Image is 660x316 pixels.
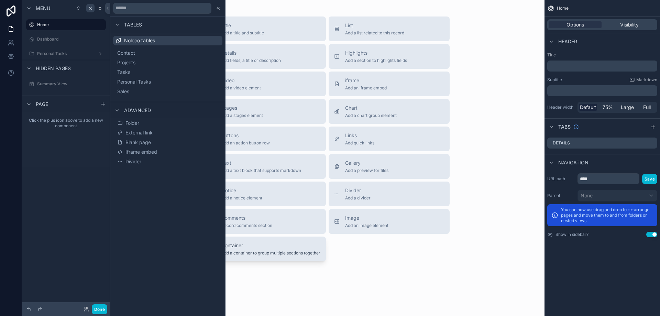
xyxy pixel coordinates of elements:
span: Tabs [558,123,571,130]
label: Dashboard [37,36,104,42]
span: Contact [117,50,135,56]
label: Header width [547,105,575,110]
span: Add a notice element [221,195,262,201]
span: Sales [117,88,129,95]
span: Links [345,132,374,139]
span: Notice [221,187,262,194]
button: DetailsAdd fields, a title or description [205,44,326,69]
span: Markdown [636,77,657,83]
span: Stages [221,105,263,111]
button: Divider [116,157,220,166]
button: Contact [116,48,220,58]
span: Personal Tasks [117,78,151,85]
button: External link [116,128,220,138]
span: Add a title and subtitle [221,30,264,36]
button: None [577,190,657,201]
label: Home [37,22,102,28]
button: Projects [116,58,220,67]
span: None [581,192,593,199]
label: Show in sidebar? [555,232,588,237]
span: Navigation [558,159,588,166]
span: Default [580,104,596,111]
button: DividerAdd a divider [329,182,450,206]
span: Folder [125,120,139,127]
span: Text [221,160,301,166]
span: Record comments section [221,223,272,228]
span: iframe [345,77,387,84]
label: Personal Tasks [37,51,95,56]
span: Title [221,22,264,29]
span: Add an iframe embed [345,85,387,91]
button: ChartAdd a chart group element [329,99,450,124]
button: ContainerAdd a container to group multiple sections together [205,237,326,261]
span: Highlights [345,50,407,56]
span: Add a list related to this record [345,30,404,36]
span: Menu [36,5,50,12]
span: Divider [345,187,371,194]
span: Home [557,6,569,11]
label: Subtitle [547,77,562,83]
span: Header [558,38,577,45]
a: Dashboard [26,34,106,45]
button: Personal Tasks [116,77,220,87]
span: 75% [603,104,613,111]
span: Add an image element [345,223,388,228]
label: Title [547,52,657,58]
span: External link [125,129,153,136]
span: Add a stages element [221,113,263,118]
label: Details [553,140,570,146]
a: Markdown [629,77,657,83]
button: TitleAdd a title and subtitle [205,17,326,41]
span: Image [345,215,388,221]
button: Folder [116,118,220,128]
span: Full [643,104,651,111]
div: scrollable content [547,61,657,72]
span: Hidden pages [36,65,71,72]
span: Container [221,242,320,249]
span: Page [36,101,48,108]
button: ImageAdd an image element [329,209,450,234]
span: Noloco tables [124,37,155,44]
label: Summary View [37,81,104,87]
label: URL path [547,176,575,182]
span: Add a preview for files [345,168,388,173]
span: Tasks [117,69,130,76]
div: Click the plus icon above to add a new component [22,112,110,134]
button: StagesAdd a stages element [205,99,326,124]
button: CommentsRecord comments section [205,209,326,234]
span: Add fields, a title or description [221,58,281,63]
button: Blank page [116,138,220,147]
span: Advanced [124,107,151,114]
span: Visibility [620,21,639,28]
label: Parent [547,193,575,198]
span: Add quick links [345,140,374,146]
button: NoticeAdd a notice element [205,182,326,206]
span: Comments [221,215,272,221]
button: Save [642,174,657,184]
span: Iframe embed [125,149,157,155]
button: ButtonsAdd an action button row [205,127,326,151]
button: LinksAdd quick links [329,127,450,151]
span: Add a video element [221,85,261,91]
button: Sales [116,87,220,96]
span: Add an action button row [221,140,270,146]
span: List [345,22,404,29]
span: Add a chart group element [345,113,397,118]
button: ListAdd a list related to this record [329,17,450,41]
span: Add a container to group multiple sections together [221,250,320,256]
span: Video [221,77,261,84]
a: Summary View [26,78,106,89]
a: Personal Tasks [26,48,106,59]
span: Gallery [345,160,388,166]
span: Blank page [125,139,151,146]
button: VideoAdd a video element [205,72,326,96]
span: Details [221,50,281,56]
button: TextAdd a text block that supports markdown [205,154,326,179]
span: Add a section to highlights fields [345,58,407,63]
span: Tables [124,21,142,28]
button: Iframe embed [116,147,220,157]
span: Projects [117,59,135,66]
span: Divider [125,158,141,165]
button: HighlightsAdd a section to highlights fields [329,44,450,69]
div: scrollable content [22,112,110,134]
